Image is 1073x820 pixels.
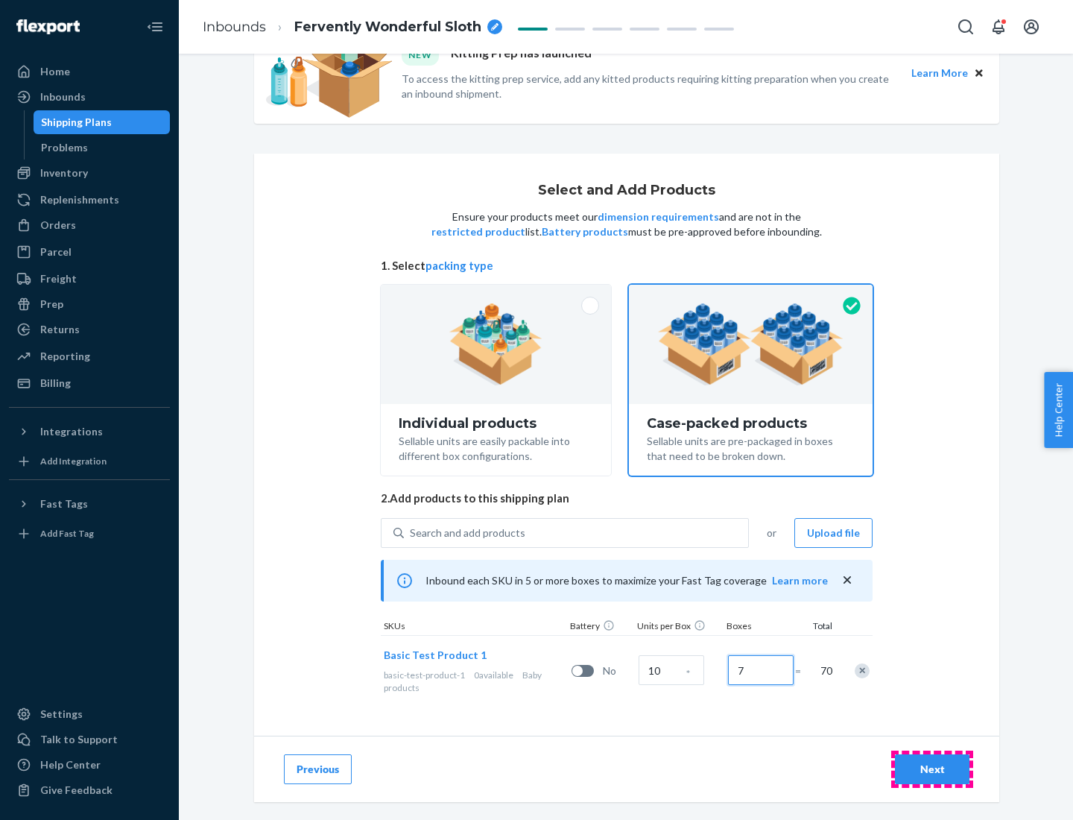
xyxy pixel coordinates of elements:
[647,416,855,431] div: Case-packed products
[9,450,170,473] a: Add Integration
[381,560,873,602] div: Inbound each SKU in 5 or more boxes to maximize your Fast Tag coverage
[40,165,88,180] div: Inventory
[911,65,968,81] button: Learn More
[855,663,870,678] div: Remove Item
[795,663,810,678] span: =
[381,258,873,274] span: 1. Select
[798,619,835,635] div: Total
[381,491,873,506] span: 2. Add products to this shipping plan
[639,655,704,685] input: Case Quantity
[40,732,118,747] div: Talk to Support
[9,188,170,212] a: Replenishments
[384,669,465,681] span: basic-test-product-1
[384,649,487,661] span: Basic Test Product 1
[399,431,593,464] div: Sellable units are easily packable into different box configurations.
[40,297,63,312] div: Prep
[9,318,170,341] a: Returns
[40,218,76,233] div: Orders
[40,757,101,772] div: Help Center
[9,161,170,185] a: Inventory
[41,115,112,130] div: Shipping Plans
[971,65,987,81] button: Close
[449,303,542,385] img: individual-pack.facf35554cb0f1810c75b2bd6df2d64e.png
[9,292,170,316] a: Prep
[984,12,1013,42] button: Open notifications
[542,224,628,239] button: Battery products
[40,64,70,79] div: Home
[951,12,981,42] button: Open Search Box
[16,19,80,34] img: Flexport logo
[647,431,855,464] div: Sellable units are pre-packaged in boxes that need to be broken down.
[728,655,794,685] input: Number of boxes
[9,420,170,444] button: Integrations
[40,376,71,391] div: Billing
[381,619,567,635] div: SKUs
[658,303,843,385] img: case-pack.59cecea509d18c883b923b81aeac6d0b.png
[40,89,86,104] div: Inbounds
[9,213,170,237] a: Orders
[425,258,493,274] button: packing type
[9,492,170,516] button: Fast Tags
[767,526,776,540] span: or
[9,60,170,83] a: Home
[410,526,525,540] div: Search and add products
[9,267,170,291] a: Freight
[34,110,171,134] a: Shipping Plans
[284,754,352,784] button: Previous
[817,663,832,678] span: 70
[40,707,83,722] div: Settings
[40,783,113,798] div: Give Feedback
[724,619,798,635] div: Boxes
[40,192,119,207] div: Replenishments
[567,619,634,635] div: Battery
[40,271,77,286] div: Freight
[474,669,513,681] span: 0 available
[191,5,514,49] ol: breadcrumbs
[384,648,487,663] button: Basic Test Product 1
[140,12,170,42] button: Close Navigation
[9,240,170,264] a: Parcel
[40,496,88,511] div: Fast Tags
[40,424,103,439] div: Integrations
[34,136,171,160] a: Problems
[402,45,439,65] div: NEW
[40,527,94,540] div: Add Fast Tag
[430,209,823,239] p: Ensure your products meet our and are not in the list. must be pre-approved before inbounding.
[634,619,724,635] div: Units per Box
[9,753,170,777] a: Help Center
[9,728,170,751] a: Talk to Support
[9,371,170,395] a: Billing
[399,416,593,431] div: Individual products
[895,754,969,784] button: Next
[9,778,170,802] button: Give Feedback
[41,140,88,155] div: Problems
[794,518,873,548] button: Upload file
[40,322,80,337] div: Returns
[451,45,592,65] p: Kitting Prep has launched
[538,183,715,198] h1: Select and Add Products
[9,522,170,546] a: Add Fast Tag
[40,455,107,467] div: Add Integration
[772,573,828,588] button: Learn more
[603,663,633,678] span: No
[1044,372,1073,448] button: Help Center
[402,72,898,101] p: To access the kitting prep service, add any kitted products requiring kitting preparation when yo...
[9,85,170,109] a: Inbounds
[9,344,170,368] a: Reporting
[431,224,525,239] button: restricted product
[9,702,170,726] a: Settings
[598,209,719,224] button: dimension requirements
[840,573,855,588] button: close
[1016,12,1046,42] button: Open account menu
[908,762,957,777] div: Next
[40,349,90,364] div: Reporting
[384,669,566,694] div: Baby products
[40,245,72,259] div: Parcel
[294,18,481,37] span: Fervently Wonderful Sloth
[203,19,266,35] a: Inbounds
